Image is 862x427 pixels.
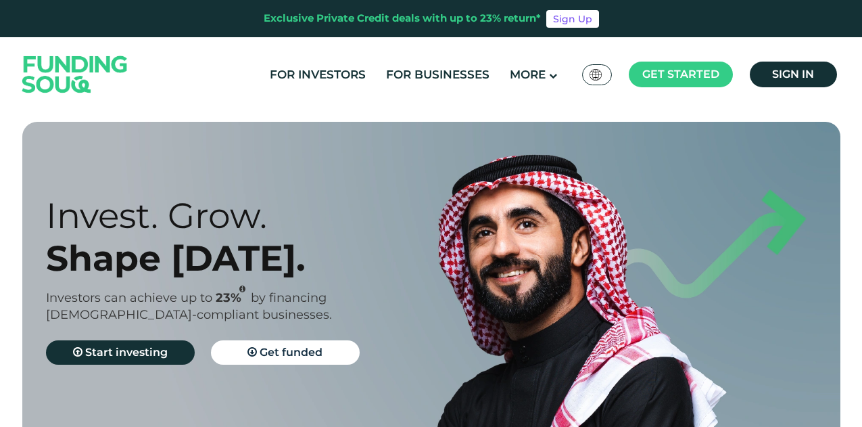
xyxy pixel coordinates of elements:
[383,64,493,86] a: For Businesses
[772,68,814,81] span: Sign in
[211,340,360,365] a: Get funded
[46,194,455,237] div: Invest. Grow.
[239,286,245,293] i: 23% IRR (expected) ~ 15% Net yield (expected)
[216,290,251,305] span: 23%
[46,290,332,322] span: by financing [DEMOGRAPHIC_DATA]-compliant businesses.
[264,11,541,26] div: Exclusive Private Credit deals with up to 23% return*
[266,64,369,86] a: For Investors
[46,290,212,305] span: Investors can achieve up to
[750,62,837,87] a: Sign in
[85,346,168,359] span: Start investing
[546,10,599,28] a: Sign Up
[642,68,719,81] span: Get started
[510,68,546,81] span: More
[46,340,195,365] a: Start investing
[260,346,322,359] span: Get funded
[590,69,602,81] img: SA Flag
[9,40,141,108] img: Logo
[46,237,455,279] div: Shape [DATE].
